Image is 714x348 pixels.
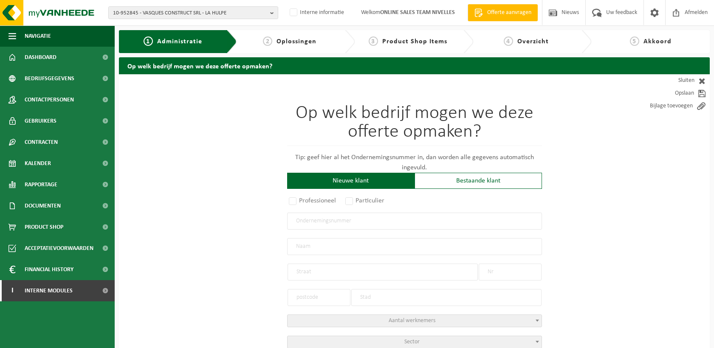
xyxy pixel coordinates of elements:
span: Bedrijfsgegevens [25,68,74,89]
span: 5 [630,36,639,46]
span: 4 [504,36,513,46]
span: Offerte aanvragen [485,8,533,17]
span: Akkoord [643,38,672,45]
span: Rapportage [25,174,57,195]
span: Oplossingen [277,38,316,45]
button: 10-952845 - VASQUES CONSTRUCT SRL - LA HULPE [108,6,278,19]
span: Financial History [25,259,73,280]
a: Sluiten [633,74,710,87]
a: 5Akkoord [596,36,706,47]
label: Particulier [344,195,387,207]
span: Navigatie [25,25,51,47]
input: Naam [287,238,542,255]
div: Nieuwe klant [287,173,415,189]
span: Documenten [25,195,61,216]
span: Sector [404,339,420,345]
input: postcode [288,289,350,306]
input: Nr [479,264,542,281]
input: Stad [351,289,542,306]
span: Product Shop [25,216,63,238]
span: Gebruikers [25,110,56,132]
span: Dashboard [25,47,56,68]
h1: Op welk bedrijf mogen we deze offerte opmaken? [287,104,542,146]
a: 3Product Shop Items [359,36,456,47]
label: Professioneel [287,195,339,207]
span: 10-952845 - VASQUES CONSTRUCT SRL - LA HULPE [113,7,267,20]
a: 1Administratie [125,36,220,47]
h2: Op welk bedrijf mogen we deze offerte opmaken? [119,57,710,74]
input: Ondernemingsnummer [287,213,542,230]
span: Interne modules [25,280,73,301]
span: Acceptatievoorwaarden [25,238,93,259]
span: Aantal werknemers [389,317,435,324]
label: Interne informatie [288,6,344,19]
span: Product Shop Items [382,38,447,45]
span: Administratie [157,38,202,45]
span: 3 [369,36,378,46]
input: Straat [288,264,478,281]
span: Contracten [25,132,58,153]
a: Offerte aanvragen [468,4,538,21]
a: Bijlage toevoegen [633,100,710,112]
span: Kalender [25,153,51,174]
span: Overzicht [517,38,549,45]
a: 4Overzicht [478,36,575,47]
div: Bestaande klant [415,173,542,189]
a: 2Oplossingen [241,36,338,47]
span: Contactpersonen [25,89,74,110]
strong: ONLINE SALES TEAM NIVELLES [380,9,455,16]
p: Tip: geef hier al het Ondernemingsnummer in, dan worden alle gegevens automatisch ingevuld. [287,152,542,173]
span: 2 [263,36,272,46]
span: 1 [144,36,153,46]
a: Opslaan [633,87,710,100]
span: I [8,280,16,301]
